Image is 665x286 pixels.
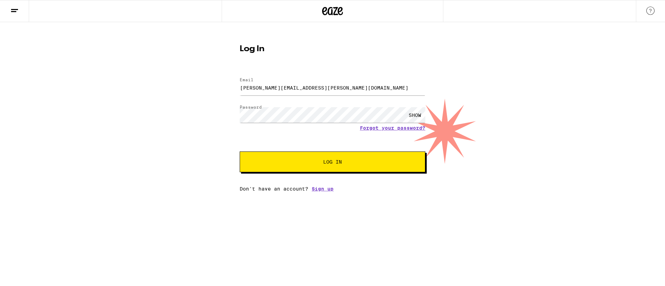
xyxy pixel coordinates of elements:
[4,5,50,10] span: Hi. Need any help?
[323,159,342,164] span: Log In
[360,125,425,131] a: Forgot your password?
[240,105,262,109] label: Password
[240,45,425,53] h1: Log In
[240,77,254,82] label: Email
[240,151,425,172] button: Log In
[240,80,425,95] input: Email
[405,107,425,123] div: SHOW
[240,186,425,192] div: Don't have an account?
[312,186,334,192] a: Sign up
